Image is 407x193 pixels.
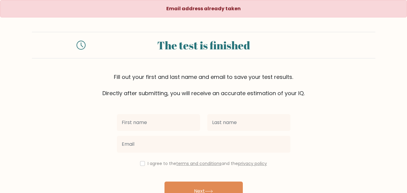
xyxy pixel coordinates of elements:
[176,160,221,167] a: terms and conditions
[117,114,200,131] input: First name
[117,136,290,153] input: Email
[32,73,375,97] div: Fill out your first and last name and email to save your test results. Directly after submitting,...
[166,5,241,12] strong: Email address already taken
[148,160,267,167] label: I agree to the and the
[238,160,267,167] a: privacy policy
[93,37,315,53] div: The test is finished
[207,114,290,131] input: Last name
